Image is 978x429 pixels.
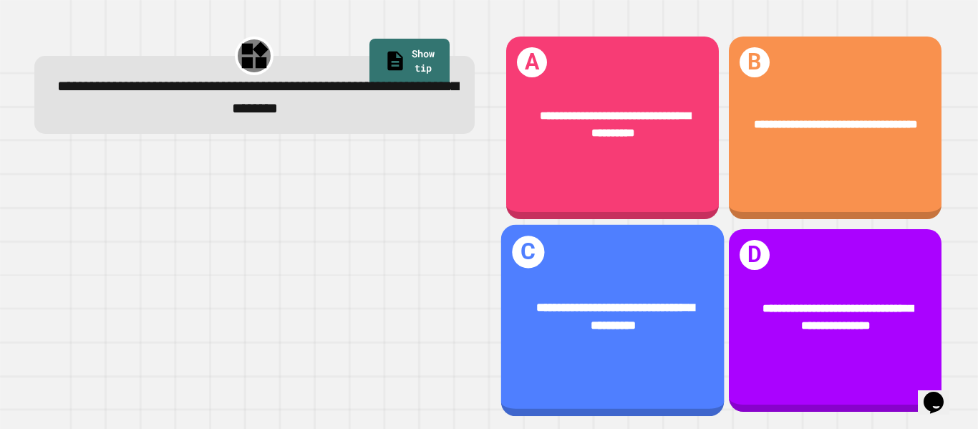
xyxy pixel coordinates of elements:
[512,236,544,268] h1: C
[517,47,548,78] h1: A
[918,372,964,415] iframe: chat widget
[740,47,770,78] h1: B
[740,240,770,271] h1: D
[369,39,450,87] a: Show tip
